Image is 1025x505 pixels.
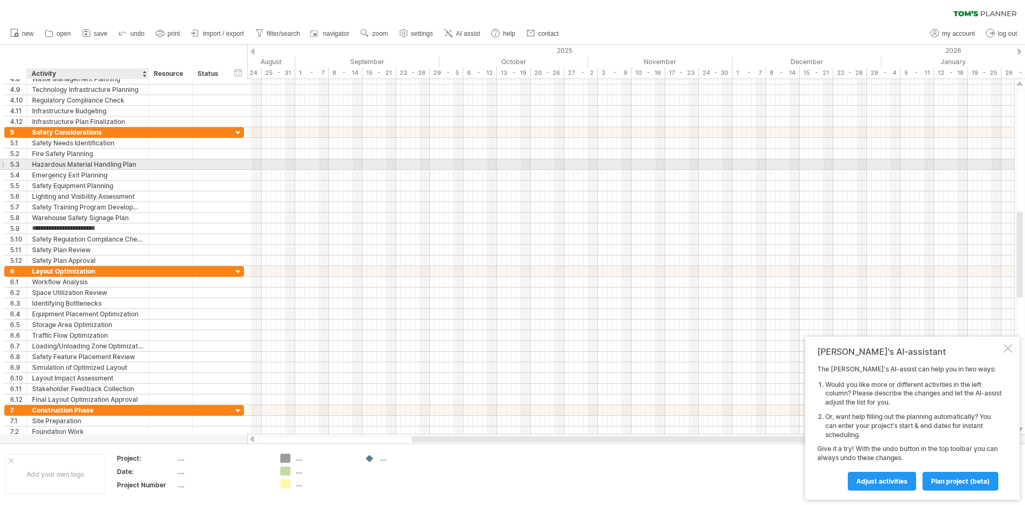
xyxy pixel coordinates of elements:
div: 5.8 [10,213,26,223]
span: filter/search [267,30,300,37]
a: log out [983,27,1020,41]
div: 5.7 [10,202,26,212]
div: The [PERSON_NAME]'s AI-assist can help you in two ways: Give it a try! With the undo button in th... [817,365,1002,490]
div: 5.2 [10,149,26,159]
a: print [153,27,183,41]
div: 7 [10,405,26,415]
div: Stakeholder Feedback Collection [32,384,143,394]
a: import / export [188,27,247,41]
div: 25 - 31 [262,67,295,79]
span: help [503,30,515,37]
span: navigator [323,30,349,37]
div: .... [178,467,267,476]
div: 5.1 [10,138,26,148]
div: 5.3 [10,159,26,169]
div: Equipment Placement Optimization [32,309,143,319]
div: Warehouse Safety Signage Plan [32,213,143,223]
div: 4.12 [10,116,26,127]
div: Project: [117,454,176,463]
div: 6.4 [10,309,26,319]
a: new [7,27,37,41]
div: .... [380,454,438,463]
div: 4.9 [10,84,26,95]
div: 6.8 [10,352,26,362]
div: Activity [31,68,143,79]
span: settings [411,30,433,37]
div: [PERSON_NAME]'s AI-assistant [817,346,1002,357]
div: Safety Feature Placement Review [32,352,143,362]
div: 6.6 [10,330,26,340]
div: Emergency Exit Planning [32,170,143,180]
div: 4.11 [10,106,26,116]
div: 6.12 [10,394,26,405]
div: 6.2 [10,288,26,298]
div: November 2025 [588,56,732,67]
div: Hazardous Material Handling Plan [32,159,143,169]
div: Resource [154,68,186,79]
div: 6.1 [10,277,26,287]
div: .... [178,454,267,463]
div: Infrastructure Plan Finalization [32,116,143,127]
div: Regulatory Compliance Check [32,95,143,105]
div: Add your own logo [5,454,105,494]
div: 6.5 [10,320,26,330]
a: zoom [358,27,391,41]
div: 19 - 25 [968,67,1002,79]
div: Layout Optimization [32,266,143,276]
div: 5.9 [10,223,26,234]
div: Lighting and Visibility Assessment [32,191,143,201]
a: contact [524,27,562,41]
div: 5 - 11 [901,67,934,79]
div: 5.10 [10,234,26,244]
div: Infrastructure Budgeting [32,106,143,116]
div: Site Preparation [32,416,143,426]
span: AI assist [456,30,480,37]
div: 6.11 [10,384,26,394]
div: .... [296,454,354,463]
a: settings [397,27,436,41]
div: 3 - 9 [598,67,632,79]
a: undo [116,27,148,41]
div: 12 - 18 [934,67,968,79]
span: print [168,30,180,37]
div: Foundation Work [32,426,143,437]
div: Identifying Bottlenecks [32,298,143,308]
div: 13 - 19 [497,67,531,79]
div: 6.7 [10,341,26,351]
div: 5.6 [10,191,26,201]
span: undo [130,30,145,37]
a: help [488,27,518,41]
div: 1 - 7 [732,67,766,79]
span: zoom [372,30,388,37]
div: Safety Plan Approval [32,255,143,266]
li: Or, want help filling out the planning automatically? You can enter your project's start & end da... [825,413,1002,439]
div: Fire Safety Planning [32,149,143,159]
div: Storage Area Optimization [32,320,143,330]
div: 8 - 14 [329,67,362,79]
div: 22 - 28 [833,67,867,79]
span: my account [942,30,975,37]
a: AI assist [441,27,483,41]
div: 5.11 [10,245,26,255]
div: Simulation of Optimized Layout [32,362,143,372]
div: Safety Needs Identification [32,138,143,148]
div: 24 - 30 [699,67,732,79]
a: my account [928,27,978,41]
div: 17 - 23 [665,67,699,79]
div: 10 - 16 [632,67,665,79]
div: 6.3 [10,298,26,308]
span: plan project (beta) [931,477,990,485]
a: navigator [309,27,352,41]
div: 1 - 7 [295,67,329,79]
div: October 2025 [439,56,588,67]
a: plan project (beta) [922,472,998,491]
div: 5 [10,127,26,137]
div: 6.9 [10,362,26,372]
div: 15 - 21 [800,67,833,79]
div: .... [296,467,354,476]
div: Safety Regulation Compliance Check [32,234,143,244]
div: 6 - 12 [463,67,497,79]
div: Safety Considerations [32,127,143,137]
a: Adjust activities [848,472,916,491]
span: contact [538,30,559,37]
